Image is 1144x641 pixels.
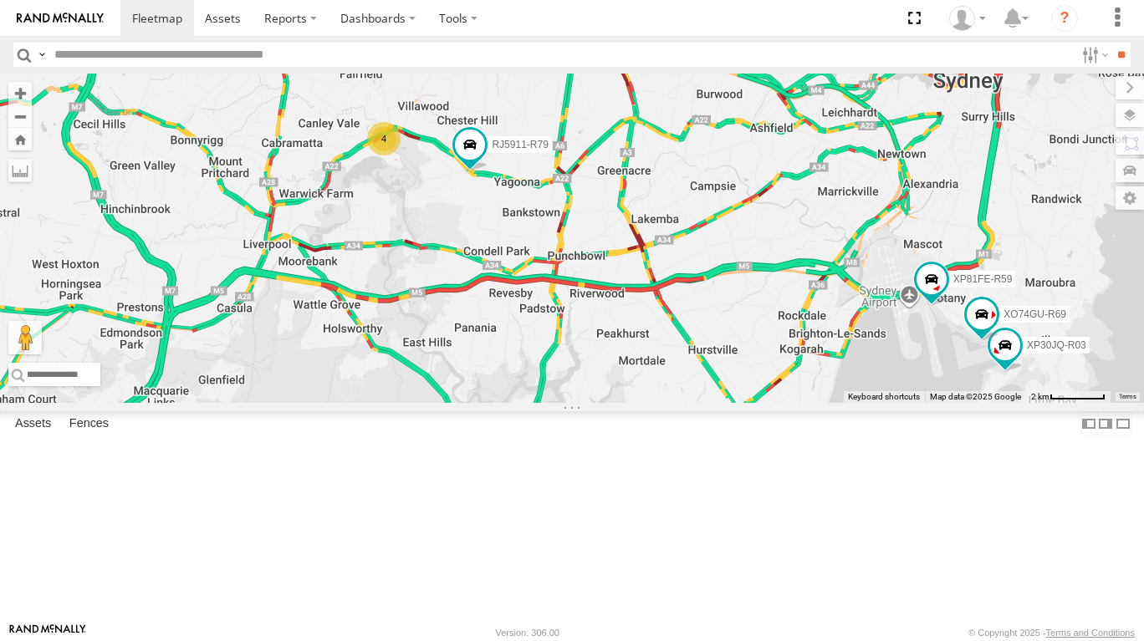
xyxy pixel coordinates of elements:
[8,104,32,128] button: Zoom out
[17,13,104,24] img: rand-logo.svg
[943,6,992,31] div: Quang MAC
[848,391,920,403] button: Keyboard shortcuts
[1004,308,1066,320] span: XO74GU-R69
[35,43,49,67] label: Search Query
[968,628,1135,638] div: © Copyright 2025 -
[8,159,32,182] label: Measure
[930,392,1021,401] span: Map data ©2025 Google
[492,139,548,150] span: RJ5911-R79
[1046,628,1135,638] a: Terms and Conditions
[8,321,42,354] button: Drag Pegman onto the map to open Street View
[367,122,401,155] div: 4
[1119,394,1136,400] a: Terms (opens in new tab)
[8,128,32,150] button: Zoom Home
[61,412,117,435] label: Fences
[1080,411,1097,435] label: Dock Summary Table to the Left
[7,412,59,435] label: Assets
[1097,411,1114,435] label: Dock Summary Table to the Right
[1051,5,1078,32] i: ?
[1026,391,1111,403] button: Map scale: 2 km per 63 pixels
[9,624,86,641] a: Visit our Website
[1027,339,1086,351] span: XP30JQ-R03
[1031,392,1050,401] span: 2 km
[1116,186,1144,210] label: Map Settings
[953,274,1013,286] span: XP81FE-R59
[1115,411,1131,435] label: Hide Summary Table
[8,82,32,104] button: Zoom in
[1075,43,1111,67] label: Search Filter Options
[496,628,559,638] div: Version: 306.00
